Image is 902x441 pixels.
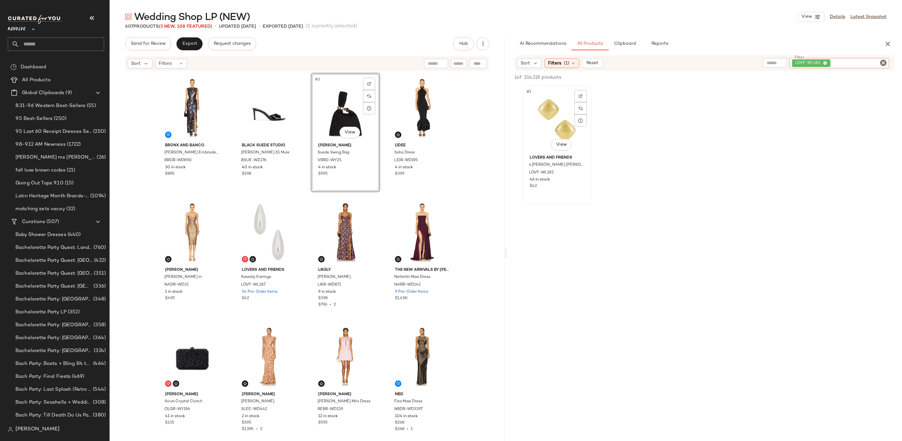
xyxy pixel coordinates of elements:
[318,282,341,288] span: LIKR-WD871
[582,58,603,68] button: Reset
[165,296,175,301] span: $495
[529,170,554,176] span: LOVF-WL182
[15,334,92,342] span: Bachelorette Party: [GEOGRAPHIC_DATA]
[530,155,584,161] span: Lovers and Friends
[555,142,566,147] span: View
[404,427,411,431] span: •
[242,165,263,171] span: 40 in stock
[164,399,202,405] span: Aviva Crystal Clutch
[92,412,106,419] span: (380)
[395,392,449,397] span: NBD
[15,180,64,187] span: Going Out Tops 9.10
[164,150,219,156] span: [PERSON_NAME] Embriodered Gown
[165,171,174,177] span: $895
[8,22,25,34] span: Revolve
[22,76,51,84] span: All Products
[395,420,404,426] span: $268
[395,165,413,171] span: 4 in stock
[259,23,260,30] span: •
[15,270,93,277] span: Bachelorette Party Guest: [GEOGRAPHIC_DATA]
[530,177,550,183] span: 46 in stock
[208,37,256,50] button: Request changes
[10,64,17,70] img: svg%3e
[519,41,566,46] span: AI Recommendations
[396,257,400,261] img: svg%3e
[367,94,371,98] img: svg%3e
[394,150,415,156] span: Soho Dress
[263,23,303,30] p: Exported [DATE]
[327,303,334,307] span: •
[165,289,182,295] span: 1 in stock
[318,289,336,295] span: 9 in stock
[134,11,250,24] span: Wedding Shop LP (NEW)
[242,143,296,149] span: BLACK SUEDE STUDIO
[390,200,455,265] img: NARR-WD142_V1.jpg
[586,61,598,66] span: Reset
[339,127,360,138] button: View
[395,143,449,149] span: L'IDEE
[548,60,561,67] span: Filters
[367,82,371,86] img: svg%3e
[241,399,274,405] span: [PERSON_NAME]
[15,115,53,122] span: 9.5 Best-Sellers
[15,192,89,200] span: Latin Heritage Month Brands- DO NOT DELETE
[579,106,583,110] img: svg%3e
[15,347,93,355] span: Bachelorette Party: [GEOGRAPHIC_DATA]
[15,386,92,393] span: Bach Party: Last Splash (Retro [GEOGRAPHIC_DATA])
[45,218,59,226] span: (507)
[164,282,189,288] span: NADR-WD31
[125,14,132,20] img: svg%3e
[394,274,430,280] span: Nefertiti Maxi Dress
[242,420,251,426] span: $595
[213,41,251,46] span: Request changes
[165,143,220,149] span: Bronx and Banco
[174,382,178,386] img: svg%3e
[318,399,370,405] span: [PERSON_NAME] Mini Dress
[165,392,220,397] span: [PERSON_NAME]
[166,382,170,386] img: svg%3e
[160,200,225,265] img: NADR-WD31_V1.jpg
[241,274,271,280] span: Kassidy Earrings
[564,60,569,67] span: (1)
[318,274,351,280] span: [PERSON_NAME]
[395,289,428,295] span: 9 Pre-Order Items
[15,167,65,174] span: fall luxe brown codes
[318,296,328,301] span: $398
[21,64,46,71] span: Dashboard
[15,205,65,213] span: matching sets vacay
[390,75,455,140] img: LIDR-WD195_V1.jpg
[242,427,254,431] span: $1.19K
[8,15,63,24] img: cfy_white_logo.C9jOOHJF.svg
[850,14,887,20] a: Latest Snapshot
[318,158,341,163] span: VBRD-WY25
[318,407,343,412] span: REBR-WD159
[131,60,141,67] span: Sort
[319,382,323,386] img: svg%3e
[241,158,266,163] span: BSUE-WZ276
[318,150,349,156] span: Suede Swing Bag
[319,257,323,261] img: svg%3e
[164,407,190,412] span: OLGR-WY196
[66,141,81,148] span: (1722)
[95,154,106,161] span: (26)
[164,158,192,163] span: BROR-WD890
[242,392,296,397] span: [PERSON_NAME]
[160,324,225,389] img: OLGR-WY196_V1.jpg
[260,427,262,431] span: 2
[15,321,92,329] span: Bachelorette Party: [GEOGRAPHIC_DATA]
[394,282,421,288] span: NARR-WD142
[182,41,197,46] span: Export
[241,150,289,156] span: [PERSON_NAME] 65 Mule
[71,373,84,380] span: (469)
[66,309,80,316] span: (352)
[395,296,408,301] span: $1.45K
[165,414,185,419] span: 41 in stock
[15,141,66,148] span: 9.8-9.12 AM Newness
[22,218,45,226] span: Curations
[92,360,106,367] span: (464)
[241,282,266,288] span: LOVF-WL187
[318,414,338,419] span: 12 in stock
[65,167,75,174] span: (21)
[15,412,92,419] span: Bach Party: Till Death Do Us Party
[530,183,537,189] span: $42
